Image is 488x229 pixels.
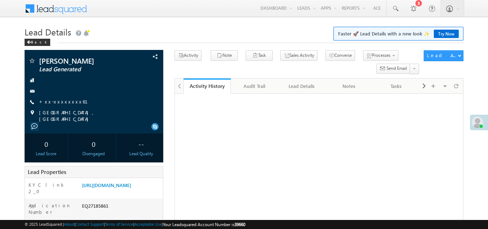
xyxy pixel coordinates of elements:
span: Processes [372,52,390,58]
div: Activity History [189,82,225,89]
button: Sales Activity [280,50,318,61]
span: Lead Properties [28,168,66,175]
a: Try Now [434,30,459,38]
button: Note [211,50,238,61]
a: Tasks [373,79,420,94]
a: Notes [325,79,373,94]
span: Lead Details [25,26,71,38]
a: Lead Details [278,79,325,94]
div: 0 [26,137,66,150]
div: Lead Score [26,150,66,157]
a: Activity History [183,79,231,94]
button: Converse [325,50,355,61]
a: About [64,222,74,226]
div: EQ27185861 [80,202,163,212]
div: Lead Actions [427,52,458,59]
span: 39660 [234,222,245,227]
button: Processes [363,50,398,61]
div: Lead Quality [121,150,161,157]
span: Send Email [386,65,407,72]
button: Send Email [376,64,410,74]
a: +xx-xxxxxxxx61 [39,98,96,105]
a: Terms of Service [105,222,133,226]
div: -- [121,137,161,150]
a: Back [25,38,54,44]
div: Lead Details [284,82,319,90]
button: Activity [174,50,202,61]
span: Your Leadsquared Account Number is [163,222,245,227]
span: Faster 🚀 Lead Details with a new look ✨ [338,30,459,37]
span: © 2025 LeadSquared | | | | | [25,221,245,228]
a: Audit Trail [231,79,278,94]
div: Back [25,39,50,46]
div: Audit Trail [237,82,272,90]
div: Disengaged [74,150,114,157]
span: [GEOGRAPHIC_DATA], [GEOGRAPHIC_DATA] [39,109,151,122]
a: Contact Support [75,222,104,226]
span: Lead Generated [39,66,125,73]
div: Notes [331,82,366,90]
a: [URL][DOMAIN_NAME] [82,182,131,188]
button: Lead Actions [424,50,463,61]
a: Acceptable Use [134,222,162,226]
div: 0 [74,137,114,150]
div: Tasks [379,82,414,90]
label: KYC link 2_0 [29,182,75,195]
label: Application Number [29,202,75,215]
span: [PERSON_NAME] [39,57,125,64]
button: Task [246,50,273,61]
